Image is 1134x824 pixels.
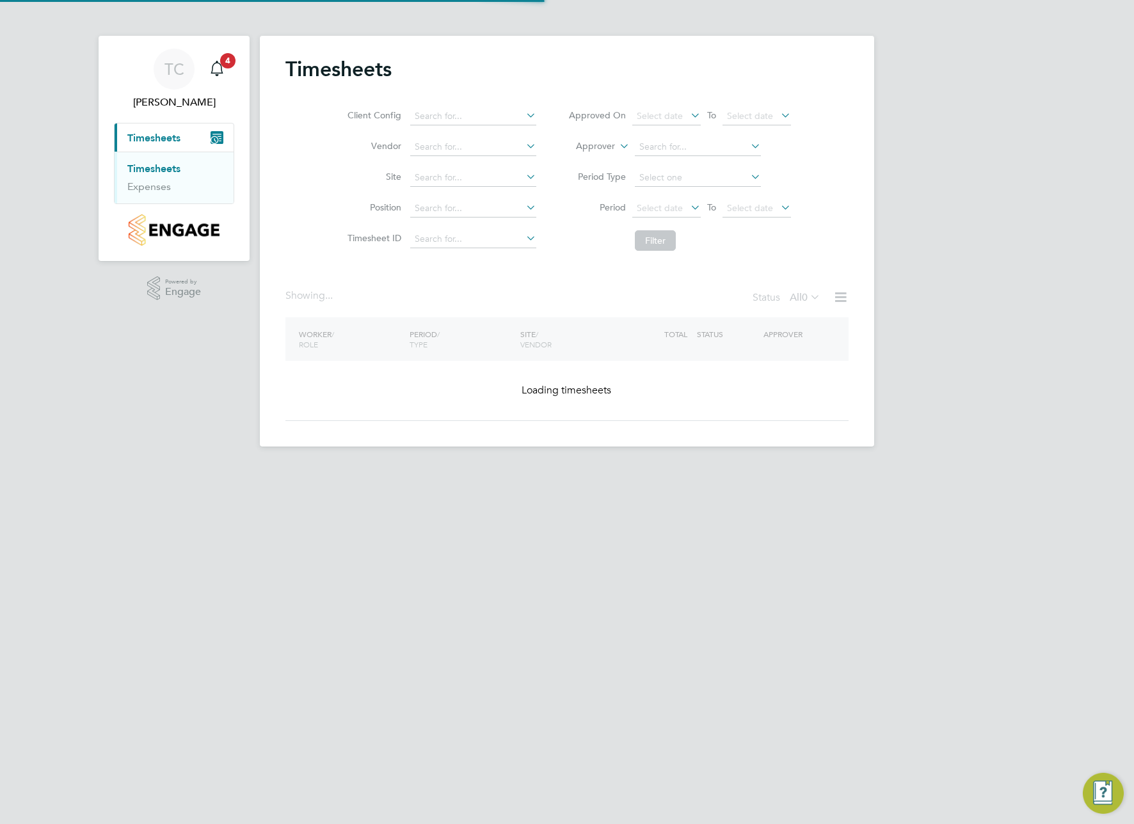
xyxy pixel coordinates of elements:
a: Timesheets [127,162,180,175]
label: Position [344,202,401,213]
div: Showing [285,289,335,303]
div: Status [753,289,823,307]
label: All [790,291,820,304]
span: Powered by [165,276,201,287]
button: Timesheets [115,123,234,152]
span: Select date [637,202,683,214]
span: To [703,107,720,123]
img: countryside-properties-logo-retina.png [129,214,219,246]
input: Search for... [410,200,536,218]
span: 4 [220,53,236,68]
a: Powered byEngage [147,276,202,301]
a: Expenses [127,180,171,193]
button: Engage Resource Center [1083,773,1124,814]
span: Select date [637,110,683,122]
label: Timesheet ID [344,232,401,244]
a: TC[PERSON_NAME] [114,49,234,110]
label: Approved On [568,109,626,121]
label: Client Config [344,109,401,121]
nav: Main navigation [99,36,250,261]
span: 0 [802,291,808,304]
span: Tracey Cowburn [114,95,234,110]
button: Filter [635,230,676,251]
span: TC [164,61,184,77]
span: Timesheets [127,132,180,144]
span: Select date [727,202,773,214]
label: Period [568,202,626,213]
span: ... [325,289,333,302]
h2: Timesheets [285,56,392,82]
input: Search for... [410,230,536,248]
label: Approver [557,140,615,153]
a: 4 [204,49,230,90]
input: Select one [635,169,761,187]
label: Site [344,171,401,182]
input: Search for... [410,138,536,156]
div: Timesheets [115,152,234,203]
input: Search for... [410,107,536,125]
span: Select date [727,110,773,122]
label: Period Type [568,171,626,182]
input: Search for... [635,138,761,156]
span: Engage [165,287,201,297]
label: Vendor [344,140,401,152]
a: Go to home page [114,214,234,246]
span: To [703,199,720,216]
input: Search for... [410,169,536,187]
